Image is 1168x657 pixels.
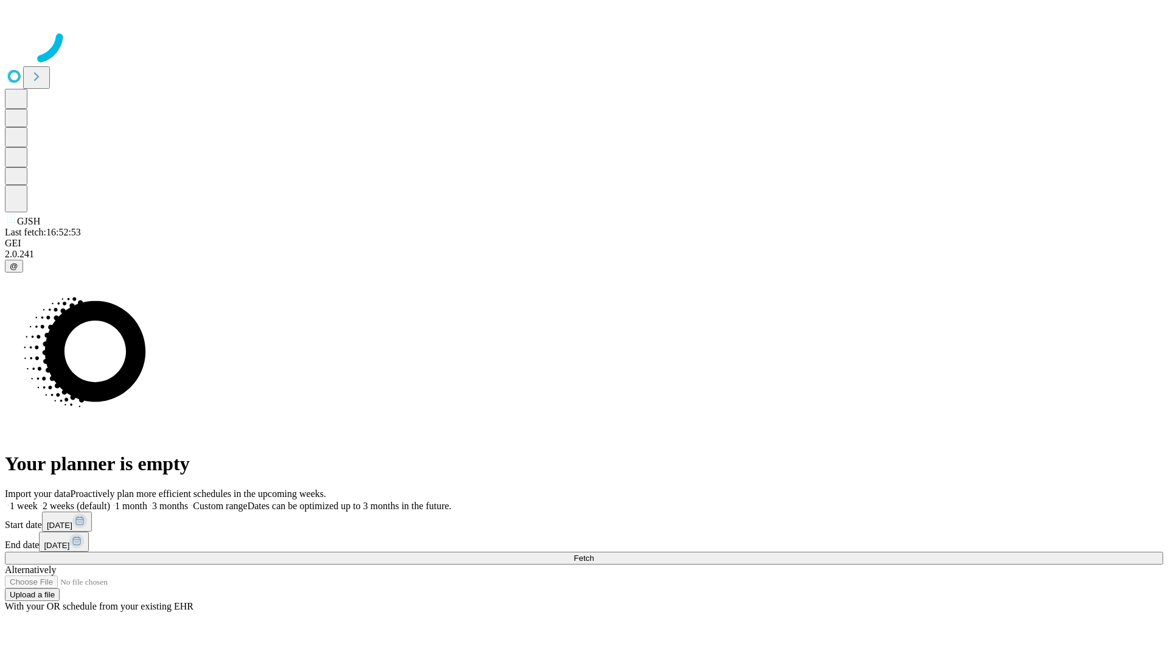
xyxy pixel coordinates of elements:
[10,262,18,271] span: @
[44,541,69,550] span: [DATE]
[5,512,1163,532] div: Start date
[5,565,56,575] span: Alternatively
[115,501,147,511] span: 1 month
[71,488,326,499] span: Proactively plan more efficient schedules in the upcoming weeks.
[39,532,89,552] button: [DATE]
[5,238,1163,249] div: GEI
[42,512,92,532] button: [DATE]
[5,532,1163,552] div: End date
[5,601,193,611] span: With your OR schedule from your existing EHR
[5,227,81,237] span: Last fetch: 16:52:53
[10,501,38,511] span: 1 week
[5,260,23,273] button: @
[5,588,60,601] button: Upload a file
[43,501,110,511] span: 2 weeks (default)
[5,249,1163,260] div: 2.0.241
[5,552,1163,565] button: Fetch
[248,501,451,511] span: Dates can be optimized up to 3 months in the future.
[5,453,1163,475] h1: Your planner is empty
[17,216,40,226] span: GJSH
[47,521,72,530] span: [DATE]
[152,501,188,511] span: 3 months
[5,488,71,499] span: Import your data
[193,501,247,511] span: Custom range
[574,554,594,563] span: Fetch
